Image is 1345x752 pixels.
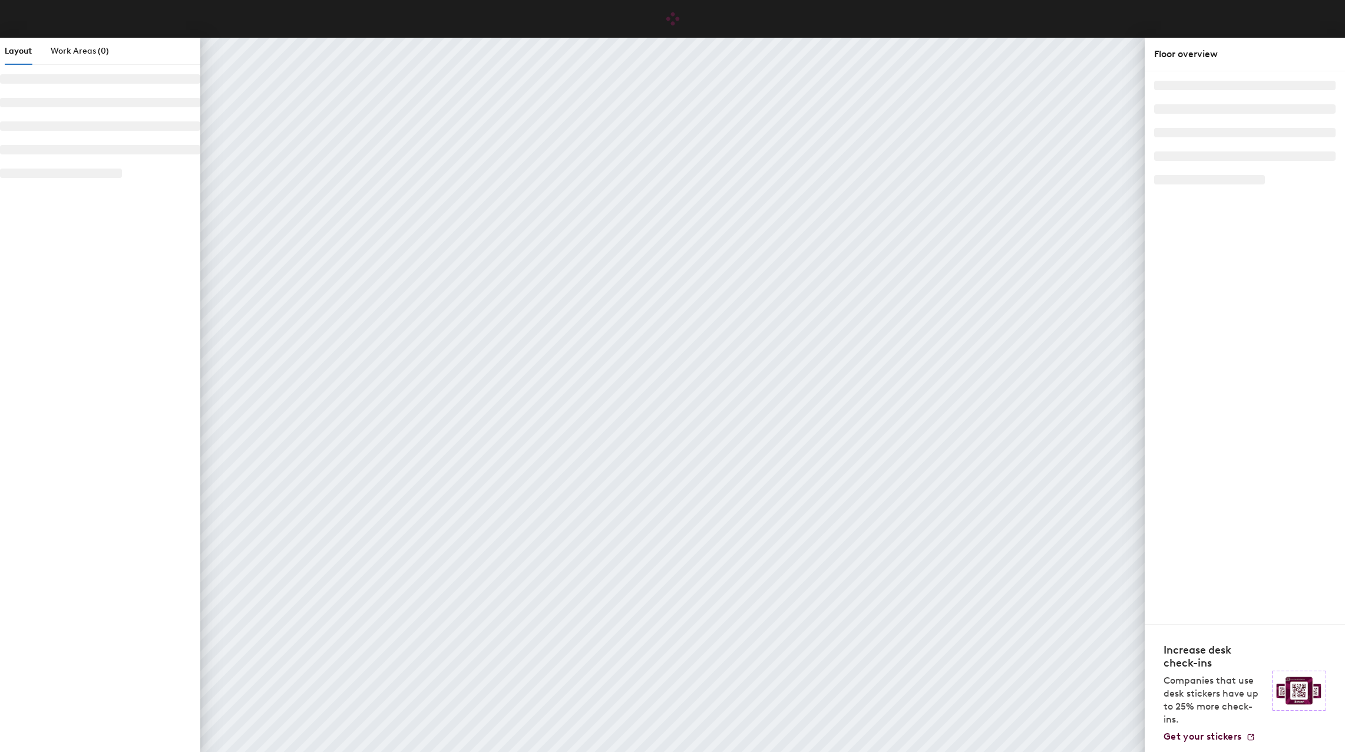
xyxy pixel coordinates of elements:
[1272,671,1326,711] img: Sticker logo
[1154,47,1336,61] div: Floor overview
[1164,644,1265,669] h4: Increase desk check-ins
[1164,731,1255,743] a: Get your stickers
[5,46,32,56] span: Layout
[51,46,109,56] span: Work Areas (0)
[1164,731,1241,742] span: Get your stickers
[1164,674,1265,726] p: Companies that use desk stickers have up to 25% more check-ins.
